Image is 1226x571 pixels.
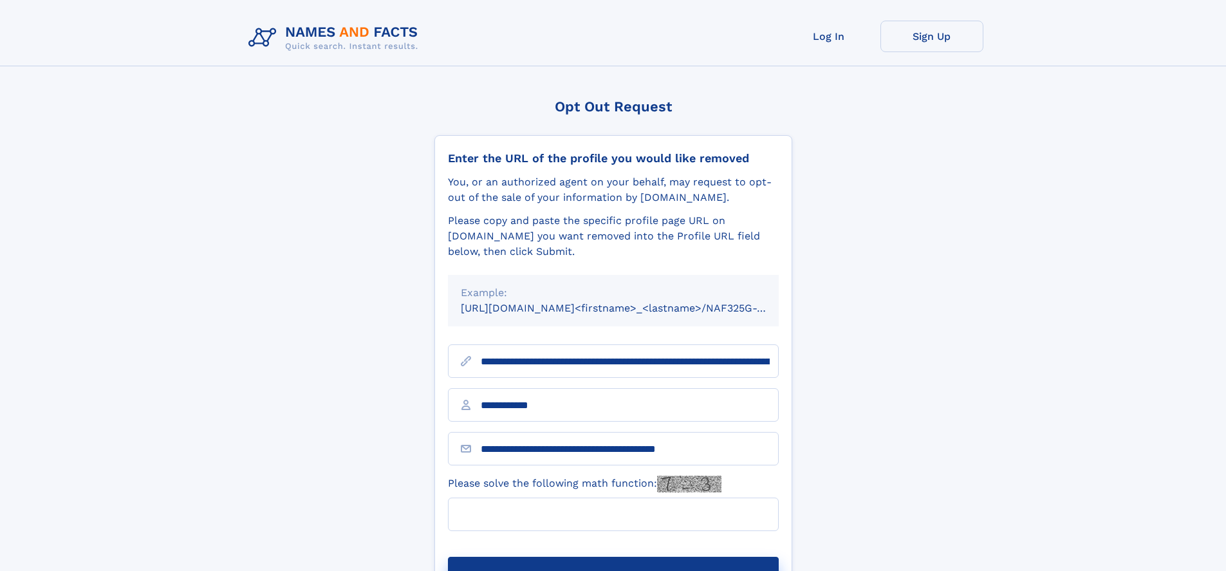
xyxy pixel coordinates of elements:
[448,151,779,165] div: Enter the URL of the profile you would like removed
[448,213,779,259] div: Please copy and paste the specific profile page URL on [DOMAIN_NAME] you want removed into the Pr...
[880,21,983,52] a: Sign Up
[461,285,766,301] div: Example:
[243,21,429,55] img: Logo Names and Facts
[777,21,880,52] a: Log In
[448,174,779,205] div: You, or an authorized agent on your behalf, may request to opt-out of the sale of your informatio...
[434,98,792,115] div: Opt Out Request
[461,302,803,314] small: [URL][DOMAIN_NAME]<firstname>_<lastname>/NAF325G-xxxxxxxx
[448,476,721,492] label: Please solve the following math function:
